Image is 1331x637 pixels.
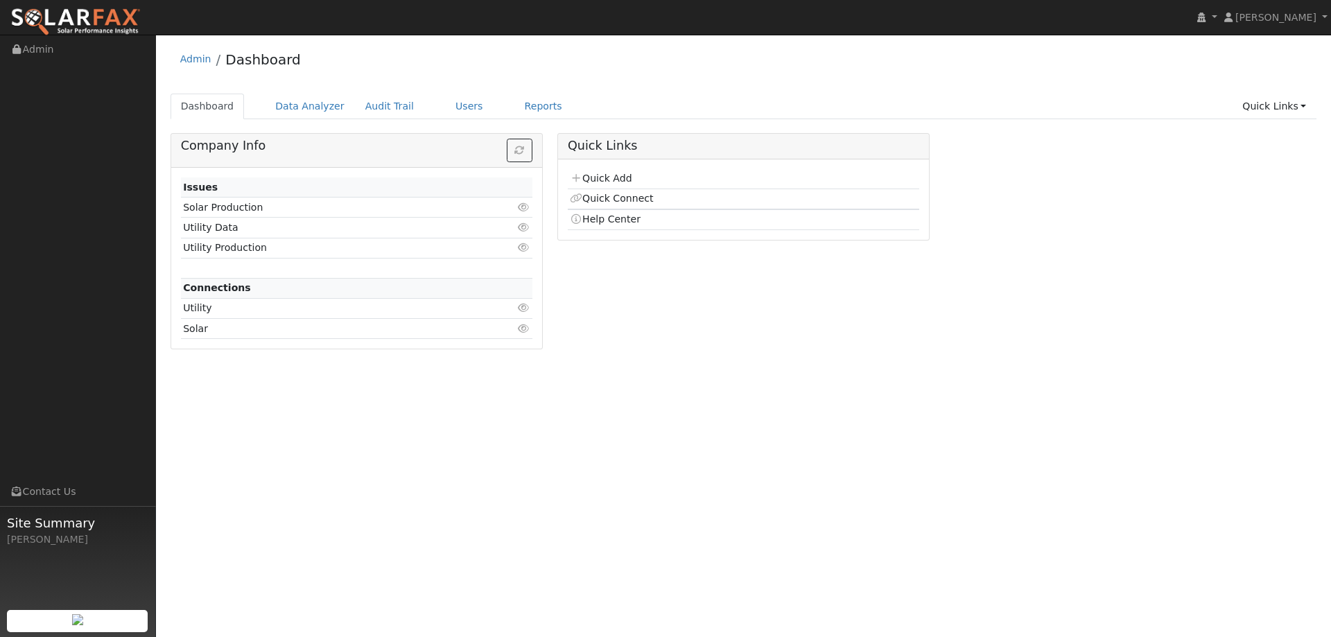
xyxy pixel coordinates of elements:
a: Dashboard [225,51,301,68]
h5: Company Info [181,139,532,153]
a: Quick Links [1232,94,1316,119]
td: Utility Production [181,238,476,258]
i: Click to view [518,222,530,232]
a: Reports [514,94,573,119]
td: Utility [181,298,476,318]
a: Admin [180,53,211,64]
a: Audit Trail [355,94,424,119]
span: [PERSON_NAME] [1235,12,1316,23]
td: Utility Data [181,218,476,238]
span: Site Summary [7,514,148,532]
strong: Issues [183,182,218,193]
img: retrieve [72,614,83,625]
i: Click to view [518,243,530,252]
i: Click to view [518,324,530,333]
div: [PERSON_NAME] [7,532,148,547]
td: Solar Production [181,198,476,218]
img: SolarFax [10,8,141,37]
a: Help Center [570,213,641,225]
td: Solar [181,319,476,339]
a: Data Analyzer [265,94,355,119]
i: Click to view [518,202,530,212]
strong: Connections [183,282,251,293]
h5: Quick Links [568,139,919,153]
a: Quick Add [570,173,632,184]
a: Quick Connect [570,193,653,204]
i: Click to view [518,303,530,313]
a: Dashboard [171,94,245,119]
a: Users [445,94,494,119]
